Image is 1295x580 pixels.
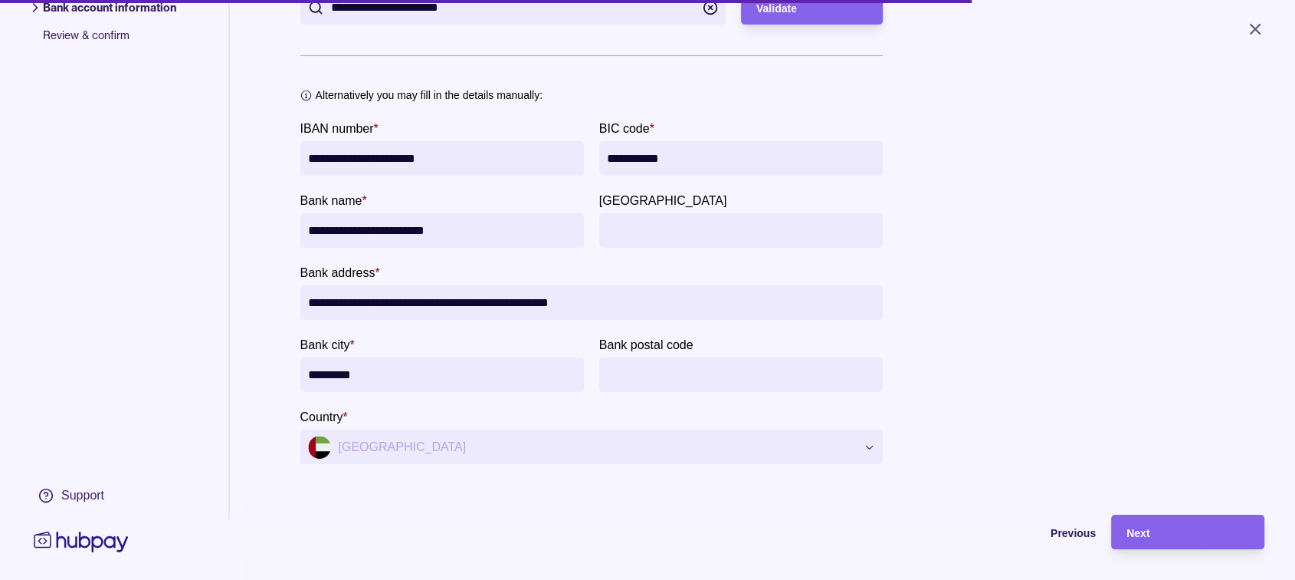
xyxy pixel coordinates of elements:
span: Previous [1051,527,1096,539]
label: Bank province [599,191,727,209]
input: Bank city [308,358,576,392]
p: Country [300,410,343,423]
span: Review & confirm [43,28,176,55]
p: Alternatively you may fill in the details manually: [316,87,543,104]
p: [GEOGRAPHIC_DATA] [599,194,727,207]
span: Validate [756,2,797,15]
p: Bank name [300,194,362,207]
input: Bank postal code [607,358,875,392]
label: Bank name [300,191,367,209]
p: BIC code [599,122,650,135]
input: IBAN number [308,141,576,176]
p: Bank city [300,338,350,351]
button: Previous [943,515,1096,549]
input: Bank address [308,285,876,320]
a: Support [31,479,132,512]
label: BIC code [599,119,654,137]
label: Bank address [300,263,380,282]
input: bankName [308,213,576,248]
label: Bank postal code [599,335,693,354]
input: BIC code [607,141,875,176]
button: Close [1228,12,1283,46]
p: Bank address [300,266,375,279]
p: Bank postal code [599,338,693,351]
span: Next [1126,527,1149,539]
div: Support [61,487,104,504]
label: IBAN number [300,119,379,137]
input: Bank province [607,213,875,248]
label: Bank city [300,335,355,354]
label: Country [300,407,348,426]
p: IBAN number [300,122,374,135]
button: Next [1111,515,1264,549]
